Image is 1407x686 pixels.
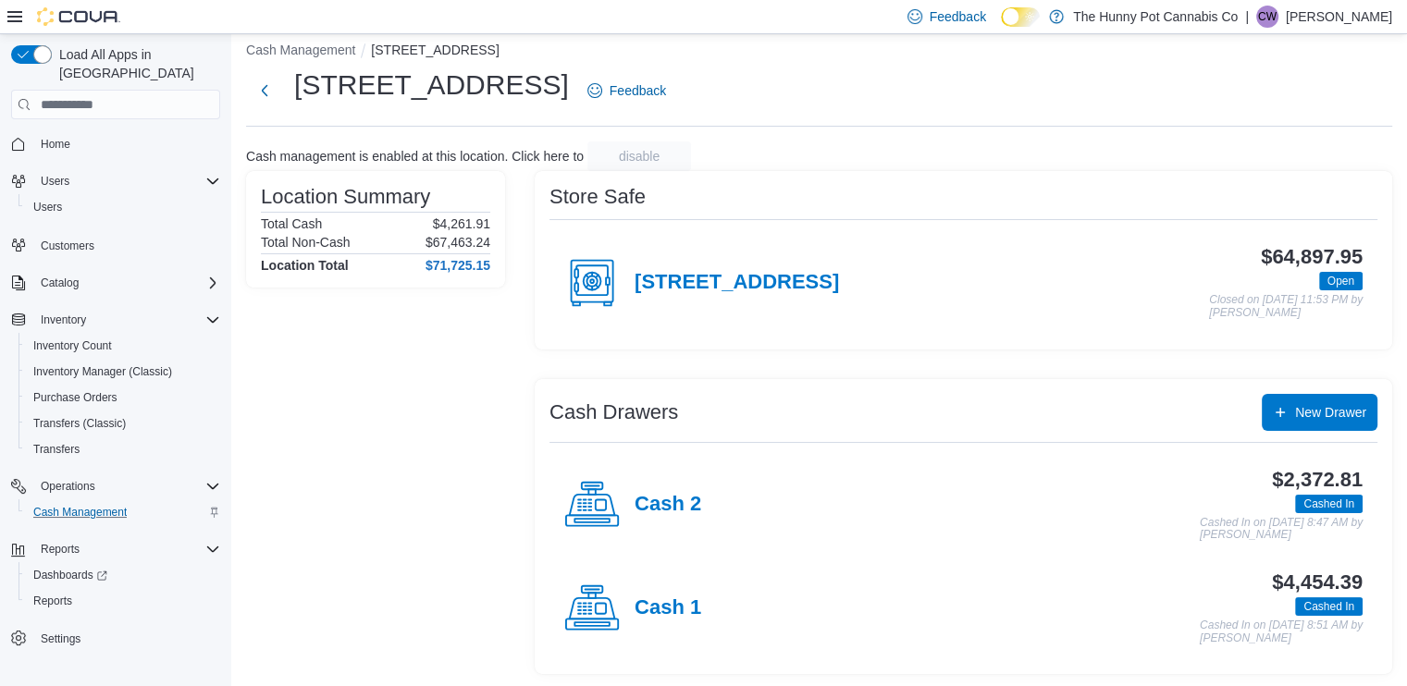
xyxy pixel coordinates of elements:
[26,438,87,460] a: Transfers
[26,386,125,409] a: Purchase Orders
[580,72,673,109] a: Feedback
[1295,403,1366,422] span: New Drawer
[37,7,120,26] img: Cova
[426,258,490,273] h4: $71,725.15
[33,338,112,353] span: Inventory Count
[33,364,172,379] span: Inventory Manager (Classic)
[33,132,220,155] span: Home
[41,479,95,494] span: Operations
[26,335,220,357] span: Inventory Count
[433,216,490,231] p: $4,261.91
[41,631,80,646] span: Settings
[19,436,228,462] button: Transfers
[261,258,349,273] h4: Location Total
[246,72,283,109] button: Next
[19,194,228,220] button: Users
[26,564,115,586] a: Dashboards
[1001,7,1040,27] input: Dark Mode
[41,312,86,327] span: Inventory
[4,473,228,499] button: Operations
[261,235,351,250] h6: Total Non-Cash
[930,7,986,26] span: Feedback
[26,501,220,523] span: Cash Management
[4,307,228,333] button: Inventory
[1303,496,1354,512] span: Cashed In
[33,235,102,257] a: Customers
[33,568,107,582] span: Dashboards
[52,45,220,82] span: Load All Apps in [GEOGRAPHIC_DATA]
[33,538,87,560] button: Reports
[33,272,220,294] span: Catalog
[4,168,228,194] button: Users
[41,239,94,253] span: Customers
[1256,6,1278,28] div: Cassidy Wales
[33,170,220,192] span: Users
[1073,6,1238,28] p: The Hunny Pot Cannabis Co
[1245,6,1249,28] p: |
[4,625,228,652] button: Settings
[635,493,701,517] h4: Cash 2
[587,141,691,171] button: disable
[4,130,228,157] button: Home
[610,81,666,100] span: Feedback
[1295,597,1363,616] span: Cashed In
[1001,27,1002,28] span: Dark Mode
[41,276,79,290] span: Catalog
[19,385,228,410] button: Purchase Orders
[19,499,228,525] button: Cash Management
[41,137,70,152] span: Home
[33,628,88,650] a: Settings
[4,231,228,258] button: Customers
[1295,495,1363,513] span: Cashed In
[26,361,179,383] a: Inventory Manager (Classic)
[1272,571,1363,594] h3: $4,454.39
[26,361,220,383] span: Inventory Manager (Classic)
[1209,294,1363,319] p: Closed on [DATE] 11:53 PM by [PERSON_NAME]
[33,594,72,608] span: Reports
[33,416,126,431] span: Transfers (Classic)
[1303,598,1354,615] span: Cashed In
[246,149,584,164] p: Cash management is enabled at this location. Click here to
[635,271,839,295] h4: [STREET_ADDRESS]
[4,270,228,296] button: Catalog
[19,333,228,359] button: Inventory Count
[33,200,62,214] span: Users
[1286,6,1392,28] p: [PERSON_NAME]
[33,390,117,405] span: Purchase Orders
[1200,517,1363,542] p: Cashed In on [DATE] 8:47 AM by [PERSON_NAME]
[19,562,228,588] a: Dashboards
[426,235,490,250] p: $67,463.24
[371,43,499,57] button: [STREET_ADDRESS]
[41,542,80,557] span: Reports
[33,538,220,560] span: Reports
[26,438,220,460] span: Transfers
[26,196,69,218] a: Users
[26,501,134,523] a: Cash Management
[261,216,322,231] h6: Total Cash
[19,359,228,385] button: Inventory Manager (Classic)
[26,590,80,612] a: Reports
[261,186,430,208] h3: Location Summary
[33,170,77,192] button: Users
[1200,619,1363,644] p: Cashed In on [DATE] 8:51 AM by [PERSON_NAME]
[635,596,701,620] h4: Cash 1
[19,588,228,614] button: Reports
[26,412,220,435] span: Transfers (Classic)
[19,410,228,436] button: Transfers (Classic)
[33,505,127,520] span: Cash Management
[1327,273,1354,289] span: Open
[1272,469,1363,491] h3: $2,372.81
[33,309,220,331] span: Inventory
[26,564,220,586] span: Dashboards
[549,401,678,423] h3: Cash Drawers
[41,174,69,189] span: Users
[246,41,1392,63] nav: An example of EuiBreadcrumbs
[246,43,355,57] button: Cash Management
[1258,6,1277,28] span: CW
[26,335,119,357] a: Inventory Count
[1319,272,1363,290] span: Open
[294,67,569,104] h1: [STREET_ADDRESS]
[26,590,220,612] span: Reports
[33,309,93,331] button: Inventory
[549,186,646,208] h3: Store Safe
